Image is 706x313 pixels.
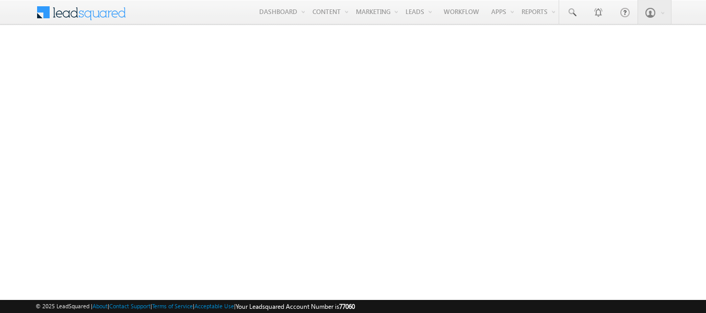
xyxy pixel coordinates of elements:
[152,303,193,309] a: Terms of Service
[194,303,234,309] a: Acceptable Use
[92,303,108,309] a: About
[236,303,355,310] span: Your Leadsquared Account Number is
[339,303,355,310] span: 77060
[36,302,355,311] span: © 2025 LeadSquared | | | | |
[109,303,151,309] a: Contact Support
